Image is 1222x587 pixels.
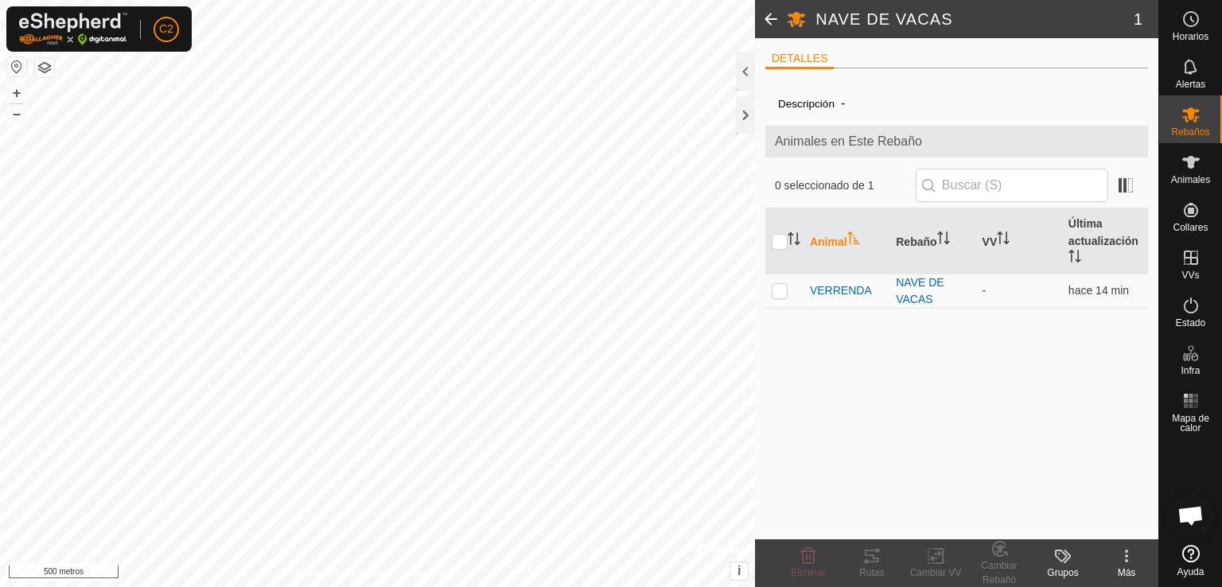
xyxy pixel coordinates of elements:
[407,568,460,579] font: Contáctanos
[1068,284,1129,297] font: hace 14 min
[778,98,835,110] font: Descripción
[1171,126,1209,138] font: Rebaños
[13,105,21,122] font: –
[407,566,460,581] a: Contáctanos
[775,134,922,148] font: Animales en Este Rebaño
[730,562,748,580] button: i
[775,179,874,192] font: 0 seleccionado de 1
[791,567,825,578] font: Eliminar
[1118,567,1136,578] font: Más
[772,52,828,64] font: DETALLES
[896,276,944,305] font: NAVE DE VACAS
[7,84,26,103] button: +
[841,96,845,110] font: -
[847,234,860,247] p-sorticon: Activar para ordenar
[1068,284,1129,297] span: 28 de agosto de 2025, 13:07
[1181,365,1200,376] font: Infra
[295,568,387,579] font: Política de Privacidad
[295,566,387,581] a: Política de Privacidad
[159,22,173,35] font: C2
[1167,492,1215,539] a: Chat abierto
[1159,538,1222,583] a: Ayuda
[983,235,998,247] font: VV
[983,284,987,297] font: -
[19,13,127,45] img: Logotipo de Gallagher
[35,58,54,77] button: Capas del Mapa
[1068,252,1081,265] p-sorticon: Activar para ordenar
[1171,174,1210,185] font: Animales
[1047,567,1078,578] font: Grupos
[859,567,884,578] font: Rutas
[1176,79,1205,90] font: Alertas
[997,234,1010,247] p-sorticon: Activar para ordenar
[1172,413,1209,433] font: Mapa de calor
[916,169,1108,202] input: Buscar (S)
[937,234,950,247] p-sorticon: Activar para ordenar
[1173,222,1208,233] font: Collares
[7,57,26,76] button: Restablecer mapa
[810,235,847,247] font: Animal
[1173,31,1208,42] font: Horarios
[1177,566,1204,577] font: Ayuda
[13,84,21,101] font: +
[7,104,26,123] button: –
[815,10,953,28] font: NAVE DE VACAS
[1176,317,1205,328] font: Estado
[1181,270,1199,281] font: VVs
[1068,217,1138,247] font: Última actualización
[737,564,741,577] font: i
[896,235,936,247] font: Rebaño
[788,235,800,247] p-sorticon: Activar para ordenar
[810,284,872,297] font: VERRENDA
[910,567,962,578] font: Cambiar VV
[981,560,1017,585] font: Cambiar Rebaño
[1134,10,1142,28] font: 1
